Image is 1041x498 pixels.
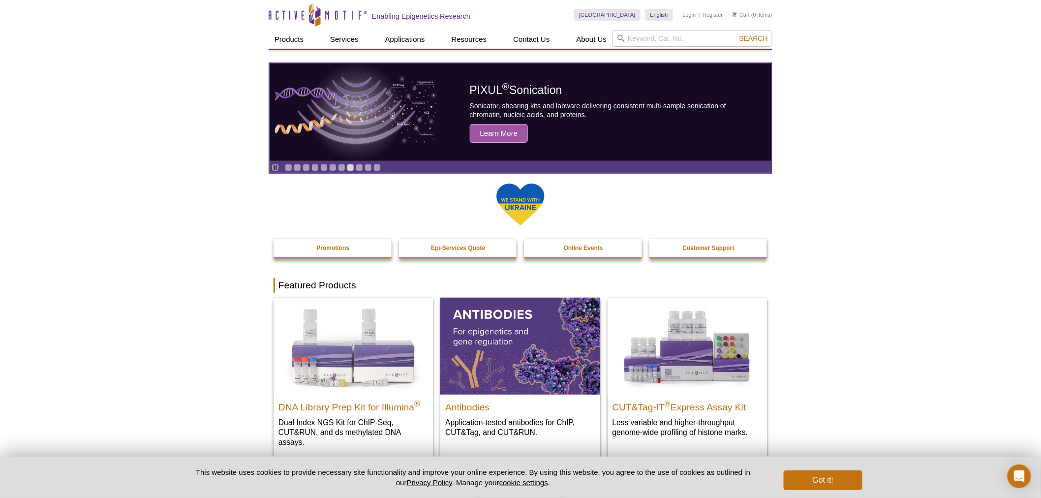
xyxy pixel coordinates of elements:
strong: Customer Support [683,245,735,251]
img: PIXUL sonication [275,63,437,161]
sup: ® [414,400,420,408]
a: Go to slide 2 [294,164,301,171]
img: CUT&Tag-IT® Express Assay Kit [608,298,767,394]
article: PIXUL Sonication [270,63,771,161]
h2: Antibodies [445,398,595,412]
sup: ® [502,82,509,92]
a: All Antibodies Antibodies Application-tested antibodies for ChIP, CUT&Tag, and CUT&RUN. [440,298,600,447]
img: Your Cart [733,12,737,17]
p: Dual Index NGS Kit for ChIP-Seq, CUT&RUN, and ds methylated DNA assays. [278,417,428,447]
a: Resources [446,30,493,49]
a: DNA Library Prep Kit for Illumina DNA Library Prep Kit for Illumina® Dual Index NGS Kit for ChIP-... [274,298,433,457]
a: Go to slide 5 [320,164,328,171]
p: This website uses cookies to provide necessary site functionality and improve your online experie... [179,467,767,488]
a: Contact Us [507,30,555,49]
a: Customer Support [649,239,768,257]
a: Privacy Policy [407,478,452,487]
h2: Featured Products [274,278,767,293]
a: Register [703,11,723,18]
a: Go to slide 4 [311,164,319,171]
a: Go to slide 10 [365,164,372,171]
img: DNA Library Prep Kit for Illumina [274,298,433,394]
a: Products [269,30,309,49]
img: All Antibodies [440,298,600,394]
a: Go to slide 11 [373,164,381,171]
a: CUT&Tag-IT® Express Assay Kit CUT&Tag-IT®Express Assay Kit Less variable and higher-throughput ge... [608,298,767,447]
a: Online Events [524,239,643,257]
button: Search [736,34,771,43]
a: Applications [379,30,431,49]
a: Go to slide 7 [338,164,345,171]
button: cookie settings [499,478,548,487]
p: Less variable and higher-throughput genome-wide profiling of histone marks​. [612,417,762,437]
a: About Us [571,30,613,49]
a: Login [683,11,696,18]
a: PIXUL sonication PIXUL®Sonication Sonicator, shearing kits and labware delivering consistent mult... [270,63,771,161]
a: Cart [733,11,750,18]
a: English [645,9,673,21]
strong: Promotions [316,245,349,251]
strong: Online Events [564,245,603,251]
img: We Stand With Ukraine [496,183,545,226]
a: Promotions [274,239,393,257]
h2: DNA Library Prep Kit for Illumina [278,398,428,412]
strong: Epi-Services Quote [431,245,485,251]
button: Got it! [784,470,862,490]
a: Go to slide 8 [347,164,354,171]
h2: Enabling Epigenetics Research [372,12,470,21]
a: Toggle autoplay [272,164,279,171]
p: Application-tested antibodies for ChIP, CUT&Tag, and CUT&RUN. [445,417,595,437]
li: (0 items) [733,9,772,21]
span: Search [739,34,768,42]
li: | [699,9,700,21]
div: Open Intercom Messenger [1008,465,1031,488]
a: Go to slide 9 [356,164,363,171]
p: Sonicator, shearing kits and labware delivering consistent multi-sample sonication of chromatin, ... [470,101,749,119]
a: Services [324,30,365,49]
a: Go to slide 6 [329,164,337,171]
span: Learn More [470,124,528,143]
span: PIXUL Sonication [470,84,562,96]
a: Go to slide 3 [303,164,310,171]
h2: CUT&Tag-IT Express Assay Kit [612,398,762,412]
input: Keyword, Cat. No. [612,30,772,47]
a: [GEOGRAPHIC_DATA] [574,9,641,21]
a: Epi-Services Quote [399,239,518,257]
a: Go to slide 1 [285,164,292,171]
sup: ® [665,400,671,408]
